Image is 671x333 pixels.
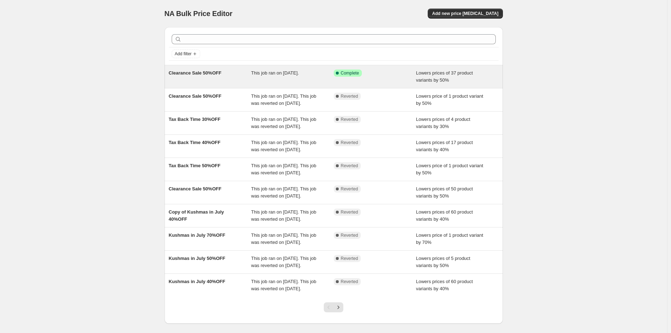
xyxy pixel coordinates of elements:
span: This job ran on [DATE]. This job was reverted on [DATE]. [251,232,316,245]
span: Clearance Sale 50%OFF [169,93,222,99]
span: Reverted [341,117,358,122]
span: This job ran on [DATE]. This job was reverted on [DATE]. [251,256,316,268]
span: This job ran on [DATE]. This job was reverted on [DATE]. [251,140,316,152]
span: Reverted [341,93,358,99]
span: Tax Back Time 50%OFF [169,163,220,168]
button: Add filter [172,50,200,58]
span: Reverted [341,279,358,285]
span: Reverted [341,163,358,169]
span: Lowers prices of 50 product variants by 50% [416,186,473,199]
span: Reverted [341,186,358,192]
span: Reverted [341,140,358,145]
button: Add new price [MEDICAL_DATA] [428,9,503,19]
span: Lowers prices of 60 product variants by 40% [416,279,473,291]
span: Kushmas in July 50%OFF [169,256,225,261]
span: Kushmas in July 70%OFF [169,232,225,238]
span: This job ran on [DATE]. This job was reverted on [DATE]. [251,279,316,291]
span: Add new price [MEDICAL_DATA] [432,11,498,16]
nav: Pagination [324,302,343,312]
span: Add filter [175,51,192,57]
span: Lowers prices of 60 product variants by 40% [416,209,473,222]
span: Lowers prices of 5 product variants by 50% [416,256,470,268]
span: Lowers price of 1 product variant by 70% [416,232,483,245]
span: This job ran on [DATE]. This job was reverted on [DATE]. [251,117,316,129]
span: Lowers price of 1 product variant by 50% [416,163,483,175]
span: Lowers price of 1 product variant by 50% [416,93,483,106]
span: Tax Back Time 40%OFF [169,140,220,145]
span: This job ran on [DATE]. [251,70,299,76]
span: This job ran on [DATE]. This job was reverted on [DATE]. [251,93,316,106]
span: Clearance Sale 50%OFF [169,70,222,76]
span: Tax Back Time 30%OFF [169,117,220,122]
span: This job ran on [DATE]. This job was reverted on [DATE]. [251,163,316,175]
span: Reverted [341,232,358,238]
span: Copy of Kushmas in July 40%OFF [169,209,224,222]
span: Clearance Sale 50%OFF [169,186,222,191]
span: Complete [341,70,359,76]
span: This job ran on [DATE]. This job was reverted on [DATE]. [251,186,316,199]
span: NA Bulk Price Editor [165,10,233,17]
span: Lowers prices of 17 product variants by 40% [416,140,473,152]
span: This job ran on [DATE]. This job was reverted on [DATE]. [251,209,316,222]
span: Kushmas in July 40%OFF [169,279,225,284]
span: Lowers prices of 4 product variants by 30% [416,117,470,129]
span: Reverted [341,256,358,261]
span: Reverted [341,209,358,215]
button: Next [333,302,343,312]
span: Lowers prices of 37 product variants by 50% [416,70,473,83]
